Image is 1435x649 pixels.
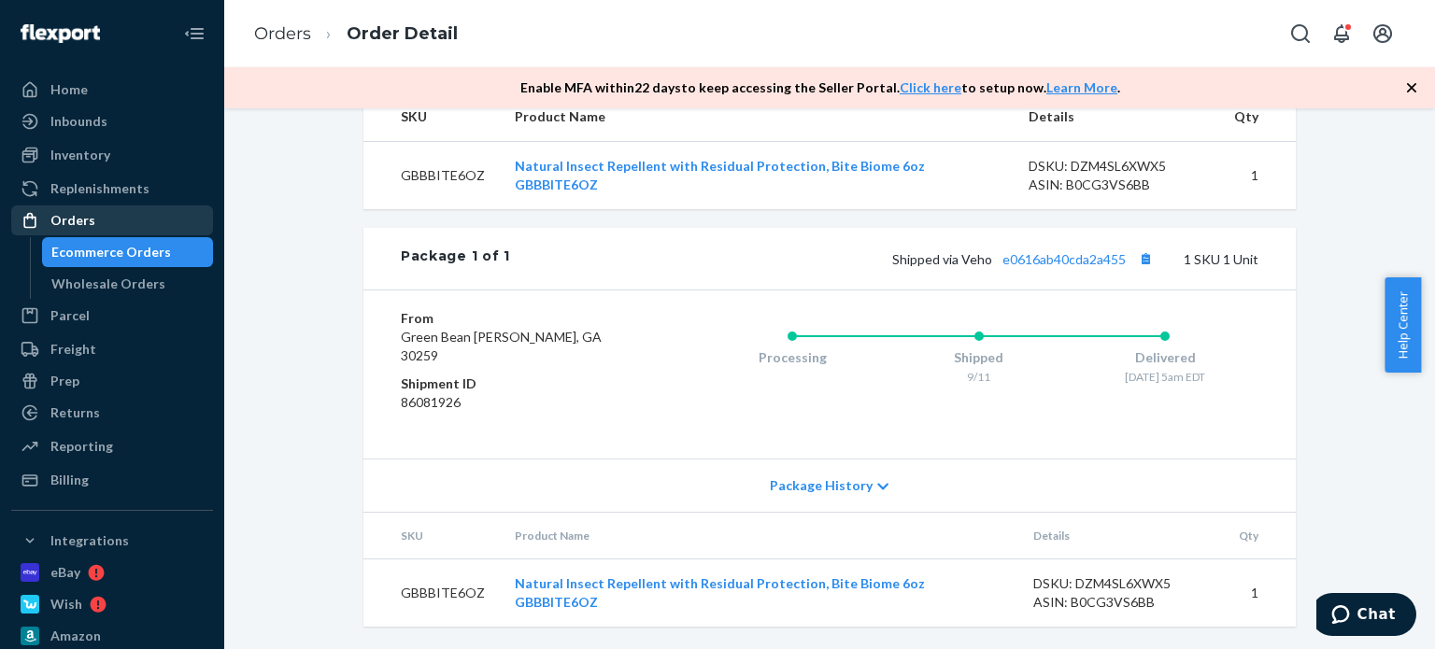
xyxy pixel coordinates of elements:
[1224,513,1296,559] th: Qty
[363,559,500,628] td: GBBBITE6OZ
[886,369,1073,385] div: 9/11
[1282,15,1319,52] button: Open Search Box
[1133,247,1158,271] button: Copy tracking number
[50,437,113,456] div: Reporting
[50,179,149,198] div: Replenishments
[11,140,213,170] a: Inventory
[886,348,1073,367] div: Shipped
[699,348,886,367] div: Processing
[1033,574,1209,593] div: DSKU: DZM4SL6XWX5
[770,476,873,495] span: Package History
[1046,79,1117,95] a: Learn More
[11,205,213,235] a: Orders
[11,174,213,204] a: Replenishments
[401,329,602,363] span: Green Bean [PERSON_NAME], GA 30259
[50,403,100,422] div: Returns
[11,465,213,495] a: Billing
[11,589,213,619] a: Wish
[50,80,88,99] div: Home
[401,309,624,328] dt: From
[11,106,213,136] a: Inbounds
[50,595,82,614] div: Wish
[50,372,79,390] div: Prep
[50,211,95,230] div: Orders
[51,243,171,261] div: Ecommerce Orders
[900,79,961,95] a: Click here
[1219,92,1296,142] th: Qty
[11,526,213,556] button: Integrations
[50,531,129,550] div: Integrations
[1072,348,1258,367] div: Delivered
[11,334,213,364] a: Freight
[510,247,1258,271] div: 1 SKU 1 Unit
[1364,15,1401,52] button: Open account menu
[1224,559,1296,628] td: 1
[11,75,213,105] a: Home
[363,92,500,142] th: SKU
[1029,176,1204,194] div: ASIN: B0CG3VS6BB
[515,158,925,192] a: Natural Insect Repellent with Residual Protection, Bite Biome 6oz GBBBITE6OZ
[363,142,500,210] td: GBBBITE6OZ
[1323,15,1360,52] button: Open notifications
[50,471,89,489] div: Billing
[1033,593,1209,612] div: ASIN: B0CG3VS6BB
[50,112,107,131] div: Inbounds
[176,15,213,52] button: Close Navigation
[11,431,213,461] a: Reporting
[11,398,213,428] a: Returns
[401,247,510,271] div: Package 1 of 1
[347,23,458,44] a: Order Detail
[1072,369,1258,385] div: [DATE] 5am EDT
[1316,593,1416,640] iframe: Opens a widget where you can chat to one of our agents
[1219,142,1296,210] td: 1
[42,269,214,299] a: Wholesale Orders
[11,366,213,396] a: Prep
[500,92,1014,142] th: Product Name
[892,251,1158,267] span: Shipped via Veho
[11,301,213,331] a: Parcel
[1385,277,1421,373] button: Help Center
[11,557,213,587] a: eBay
[1014,92,1219,142] th: Details
[50,627,101,645] div: Amazon
[51,275,165,293] div: Wholesale Orders
[363,513,500,559] th: SKU
[515,575,925,610] a: Natural Insect Repellent with Residual Protection, Bite Biome 6oz GBBBITE6OZ
[50,146,110,164] div: Inventory
[500,513,1018,559] th: Product Name
[1018,513,1224,559] th: Details
[401,374,624,393] dt: Shipment ID
[50,340,96,359] div: Freight
[1002,251,1126,267] a: e0616ab40cda2a455
[50,306,90,325] div: Parcel
[254,23,311,44] a: Orders
[21,24,100,43] img: Flexport logo
[520,78,1120,97] p: Enable MFA within 22 days to keep accessing the Seller Portal. to setup now. .
[1029,157,1204,176] div: DSKU: DZM4SL6XWX5
[239,7,473,62] ol: breadcrumbs
[42,237,214,267] a: Ecommerce Orders
[401,393,624,412] dd: 86081926
[50,563,80,582] div: eBay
